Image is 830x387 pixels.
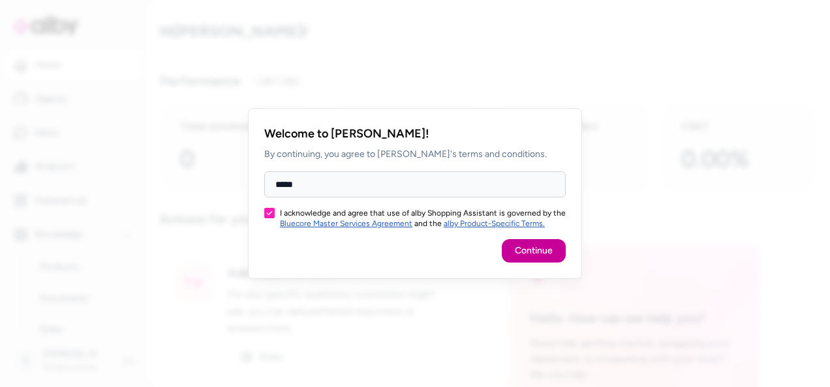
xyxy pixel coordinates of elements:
[444,219,545,228] a: alby Product-Specific Terms.
[502,239,566,263] button: Continue
[280,219,412,228] a: Bluecore Master Services Agreement
[280,208,566,229] label: I acknowledge and agree that use of alby Shopping Assistant is governed by the and the
[264,148,566,161] p: By continuing, you agree to [PERSON_NAME]'s terms and conditions.
[264,124,566,143] h2: Welcome to [PERSON_NAME]!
